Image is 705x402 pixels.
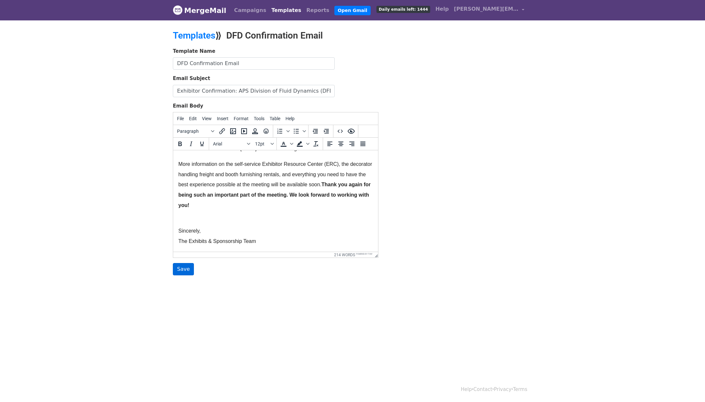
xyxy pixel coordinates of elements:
[291,126,307,137] div: Bullet list
[231,4,269,17] a: Campaigns
[335,126,346,137] button: Source code
[185,138,196,149] button: Italic
[239,126,250,137] button: Insert/edit media
[174,126,217,137] button: Blocks
[173,5,183,15] img: MergeMail logo
[252,138,275,149] button: Font sizes
[250,126,261,137] button: Insert template
[189,116,197,121] span: Edit
[324,138,335,149] button: Align left
[513,386,527,392] a: Terms
[274,126,291,137] div: Numbered list
[454,5,519,13] span: [PERSON_NAME][EMAIL_ADDRESS][DOMAIN_NAME]
[433,3,451,16] a: Help
[310,138,321,149] button: Clear formatting
[335,138,346,149] button: Align center
[474,386,492,392] a: Contact
[254,116,264,121] span: Tools
[173,30,215,41] a: Templates
[321,126,332,137] button: Increase indent
[210,138,252,149] button: Fonts
[269,4,304,17] a: Templates
[217,126,228,137] button: Insert/edit link
[261,126,272,137] button: Emoticons
[255,141,269,146] span: 12pt
[177,129,209,134] span: Paragraph
[334,253,355,257] button: 214 words
[304,4,332,17] a: Reports
[310,126,321,137] button: Decrease indent
[374,3,433,16] a: Daily emails left: 1444
[346,126,357,137] button: Preview
[373,252,378,258] div: Resize
[356,253,373,255] a: Powered by Tiny
[196,138,207,149] button: Underline
[334,6,370,15] a: Open Gmail
[228,126,239,137] button: Insert/edit image
[217,116,229,121] span: Insert
[494,386,511,392] a: Privacy
[213,141,245,146] span: Arial
[202,116,212,121] span: View
[278,138,294,149] div: Text color
[294,138,310,149] div: Background color
[234,116,249,121] span: Format
[357,138,368,149] button: Justify
[270,116,280,121] span: Table
[451,3,527,18] a: [PERSON_NAME][EMAIL_ADDRESS][DOMAIN_NAME]
[173,48,215,55] label: Template Name
[285,116,295,121] span: Help
[173,4,226,17] a: MergeMail
[376,6,430,13] span: Daily emails left: 1444
[173,30,409,41] h2: ⟫ DFD Confirmation Email
[174,138,185,149] button: Bold
[461,386,472,392] a: Help
[673,371,705,402] iframe: Chat Widget
[173,263,194,275] input: Save
[173,75,210,82] label: Email Subject
[177,116,184,121] span: File
[173,150,378,252] iframe: Rich Text Area. Press ALT-0 for help.
[173,102,203,110] label: Email Body
[346,138,357,149] button: Align right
